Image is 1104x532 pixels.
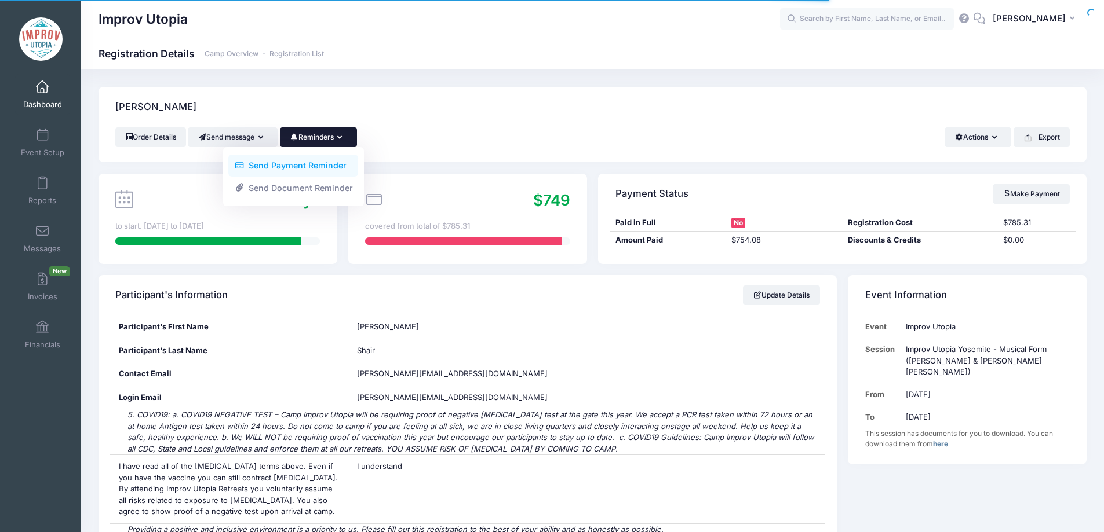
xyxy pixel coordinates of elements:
a: Registration List [269,50,324,58]
td: [DATE] [900,383,1069,406]
h1: Improv Utopia [99,6,188,32]
a: Event Setup [15,122,70,163]
button: Actions [945,127,1011,147]
td: To [865,406,901,428]
div: 5. COVID19: a. COVID19 NEGATIVE TEST – Camp Improv Utopia will be requiring proof of negative [ME... [110,409,826,454]
h4: Participant's Information [115,279,228,312]
span: Dashboard [23,100,62,109]
div: $785.31 [998,217,1076,229]
a: Reports [15,170,70,211]
h4: Payment Status [615,177,688,210]
span: Messages [24,244,61,254]
td: From [865,383,901,406]
span: Event Setup [21,148,64,157]
h4: [PERSON_NAME] [115,91,196,124]
div: $754.08 [726,234,843,246]
div: covered from total of $785.31 [365,221,570,232]
div: $0.00 [998,234,1076,246]
span: [PERSON_NAME][EMAIL_ADDRESS][DOMAIN_NAME] [357,369,548,378]
div: Paid in Full [610,217,726,229]
span: Reports [28,196,56,206]
a: Send Payment Reminder [228,155,358,177]
div: This session has documents for you to download. You can download them from [865,428,1070,449]
a: here [933,439,948,448]
span: [PERSON_NAME][EMAIL_ADDRESS][DOMAIN_NAME] [357,392,548,403]
input: Search by First Name, Last Name, or Email... [780,8,954,31]
span: Financials [25,340,60,350]
div: Discounts & Credits [843,234,998,246]
a: Messages [15,218,70,259]
span: $749 [533,191,570,209]
a: InvoicesNew [15,266,70,307]
td: Improv Utopia Yosemite - Musical Form ([PERSON_NAME] & [PERSON_NAME] [PERSON_NAME]) [900,338,1069,383]
td: Session [865,338,901,383]
div: Contact Email [110,362,349,386]
span: I understand [357,461,402,471]
a: Order Details [115,127,186,147]
div: I have read all of the [MEDICAL_DATA] terms above. Even if you have the vaccine you can still con... [110,455,349,523]
span: New [49,266,70,276]
a: Financials [15,314,70,355]
a: Dashboard [15,74,70,115]
td: [DATE] [900,406,1069,428]
h1: Registration Details [99,47,324,60]
span: [PERSON_NAME] [357,322,419,331]
td: Event [865,315,901,338]
button: Reminders [280,127,357,147]
a: Update Details [743,285,820,305]
div: Amount Paid [610,234,726,246]
div: Participant's First Name [110,315,349,339]
a: Send Document Reminder [228,177,358,199]
td: Improv Utopia [900,315,1069,338]
div: Registration Cost [843,217,998,229]
span: No [731,218,745,228]
div: to start. [DATE] to [DATE] [115,221,320,232]
img: Improv Utopia [19,17,63,61]
span: [PERSON_NAME] [993,12,1066,25]
a: Make Payment [993,184,1070,204]
a: Camp Overview [205,50,258,58]
button: Send message [188,127,278,147]
div: Participant's Last Name [110,339,349,362]
div: Login Email [110,386,349,409]
button: Export [1014,127,1070,147]
span: Invoices [28,292,57,302]
h4: Event Information [865,279,947,312]
button: [PERSON_NAME] [985,6,1087,32]
span: 19 [269,191,285,209]
span: Shair [357,346,375,355]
